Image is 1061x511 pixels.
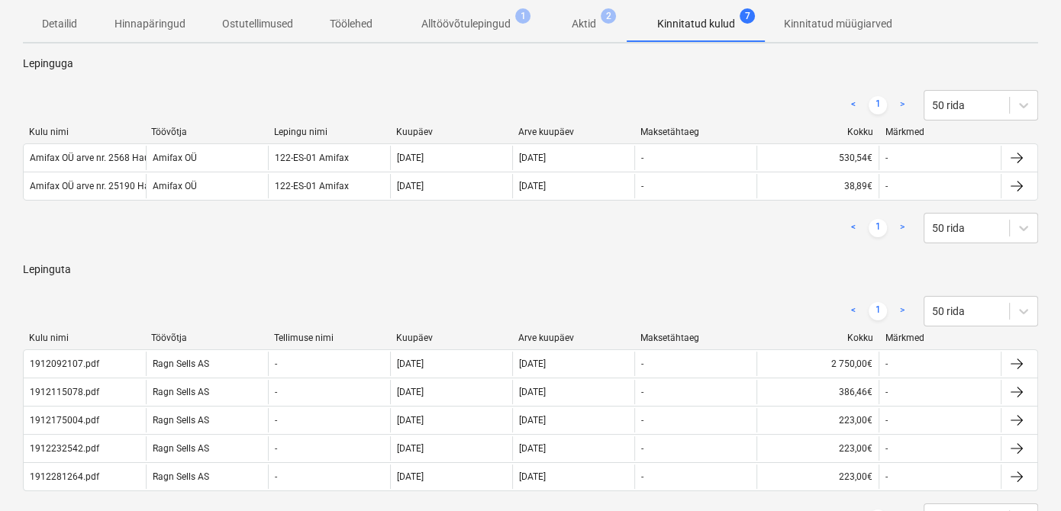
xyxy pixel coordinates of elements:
div: [DATE] [397,387,424,397]
div: 1912115078.pdf [30,387,99,397]
div: - [275,415,277,426]
p: Töölehed [330,16,372,32]
div: Arve kuupäev [518,127,628,137]
div: Ragn Sells AS [146,436,268,461]
div: 223,00€ [756,408,879,432]
div: Kokku [763,127,873,137]
div: Ragn Sells AS [146,464,268,489]
div: [DATE] [519,471,546,482]
a: Next page [893,302,911,320]
div: Amifax OÜ [146,174,268,198]
p: Lepinguga [23,56,1038,72]
div: [DATE] [519,387,546,397]
div: - [885,471,888,482]
div: Töövõtja [151,127,261,137]
div: - [641,181,643,191]
div: [DATE] [519,443,546,454]
span: 1 [515,8,530,24]
div: Amifax OÜ arve nr. 25190 Hausers Ehitus. Viieaia 28.pdf [30,181,262,191]
div: - [275,471,277,482]
div: Maksetähtaeg [640,127,750,137]
a: Next page [893,96,911,114]
div: Kuupäev [396,333,506,343]
div: Ragn Sells AS [146,352,268,376]
div: - [641,443,643,454]
div: 1912232542.pdf [30,443,99,454]
div: - [275,443,277,454]
div: Märkmed [885,333,995,343]
div: Amifax OÜ arve nr. 2568 Hausers Ehitus. Viieaia 28.pdf [30,153,256,163]
a: Previous page [844,219,863,237]
div: - [885,181,888,191]
div: - [641,153,643,163]
div: Märkmed [885,127,995,137]
div: Lepingu nimi [274,127,384,137]
div: Kulu nimi [29,127,139,137]
div: [DATE] [397,153,424,163]
div: 223,00€ [756,436,879,461]
div: 122-ES-01 Amifax [275,181,349,191]
div: Töövõtja [151,333,261,343]
div: [DATE] [519,181,546,191]
div: 1912175004.pdf [30,415,99,426]
div: 1912281264.pdf [30,471,99,482]
div: [DATE] [397,443,424,454]
a: Page 1 is your current page [869,302,887,320]
div: - [275,358,277,369]
p: Ostutellimused [222,16,293,32]
div: [DATE] [397,181,424,191]
div: Ragn Sells AS [146,380,268,404]
div: Ragn Sells AS [146,408,268,432]
div: - [885,153,888,163]
div: Maksetähtaeg [640,333,750,343]
a: Previous page [844,96,863,114]
p: Kinnitatud müügiarved [784,16,892,32]
div: - [885,358,888,369]
div: - [641,415,643,426]
span: 7 [740,8,755,24]
div: 386,46€ [756,380,879,404]
div: 530,54€ [756,146,879,170]
div: [DATE] [519,415,546,426]
a: Page 1 is your current page [869,219,887,237]
div: Tellimuse nimi [274,333,384,343]
div: [DATE] [397,358,424,369]
p: Kinnitatud kulud [657,16,735,32]
div: 1912092107.pdf [30,358,99,369]
div: [DATE] [519,358,546,369]
div: [DATE] [397,471,424,482]
p: Aktid [572,16,596,32]
p: Alltöövõtulepingud [421,16,511,32]
p: Lepinguta [23,262,1038,278]
div: Kuupäev [396,127,506,137]
div: - [641,471,643,482]
div: [DATE] [397,415,424,426]
div: [DATE] [519,153,546,163]
div: Arve kuupäev [518,333,628,343]
div: 2 750,00€ [756,352,879,376]
div: 223,00€ [756,464,879,489]
div: - [885,387,888,397]
div: Amifax OÜ [146,146,268,170]
div: - [885,443,888,454]
p: Detailid [41,16,78,32]
span: 2 [601,8,616,24]
div: Kokku [763,333,873,343]
p: Hinnapäringud [114,16,185,32]
div: 38,89€ [756,174,879,198]
a: Previous page [844,302,863,320]
div: - [275,387,277,397]
div: - [641,358,643,369]
div: - [641,387,643,397]
div: - [885,415,888,426]
a: Next page [893,219,911,237]
div: 122-ES-01 Amifax [275,153,349,163]
a: Page 1 is your current page [869,96,887,114]
div: Kulu nimi [29,333,139,343]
